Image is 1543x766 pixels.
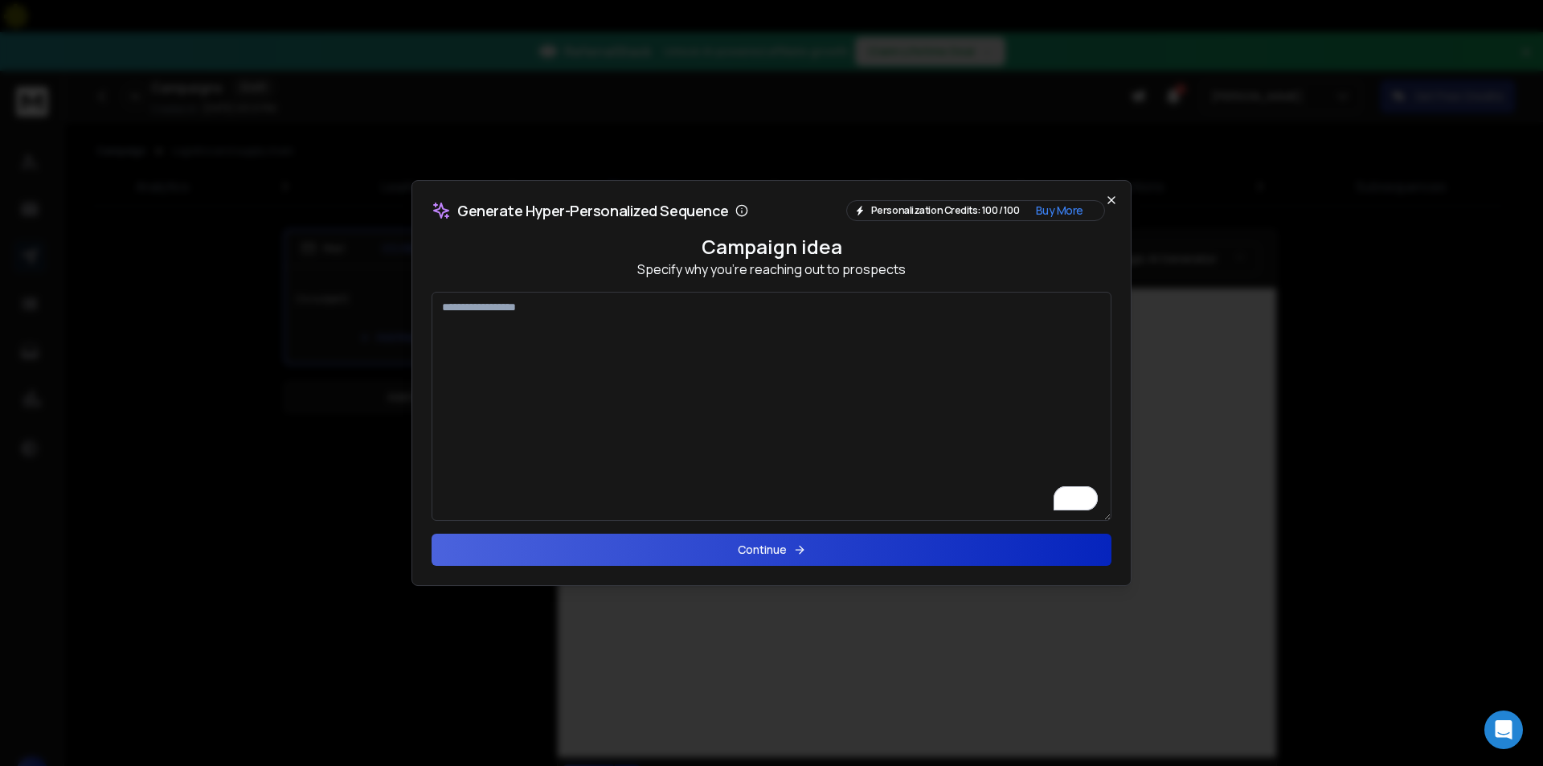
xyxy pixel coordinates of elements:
div: Open Intercom Messenger [1484,711,1523,749]
button: Buy More [1023,203,1096,219]
button: Continue [432,534,1111,566]
p: Generate Hyper-Personalized Sequence [457,203,729,218]
div: Personalization Credits: 100 / 100 [846,200,1105,221]
p: Specify why you're reaching out to prospects [432,260,1111,279]
textarea: To enrich screen reader interactions, please activate Accessibility in Grammarly extension settings [432,292,1111,522]
h4: Campaign idea [432,234,1111,260]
